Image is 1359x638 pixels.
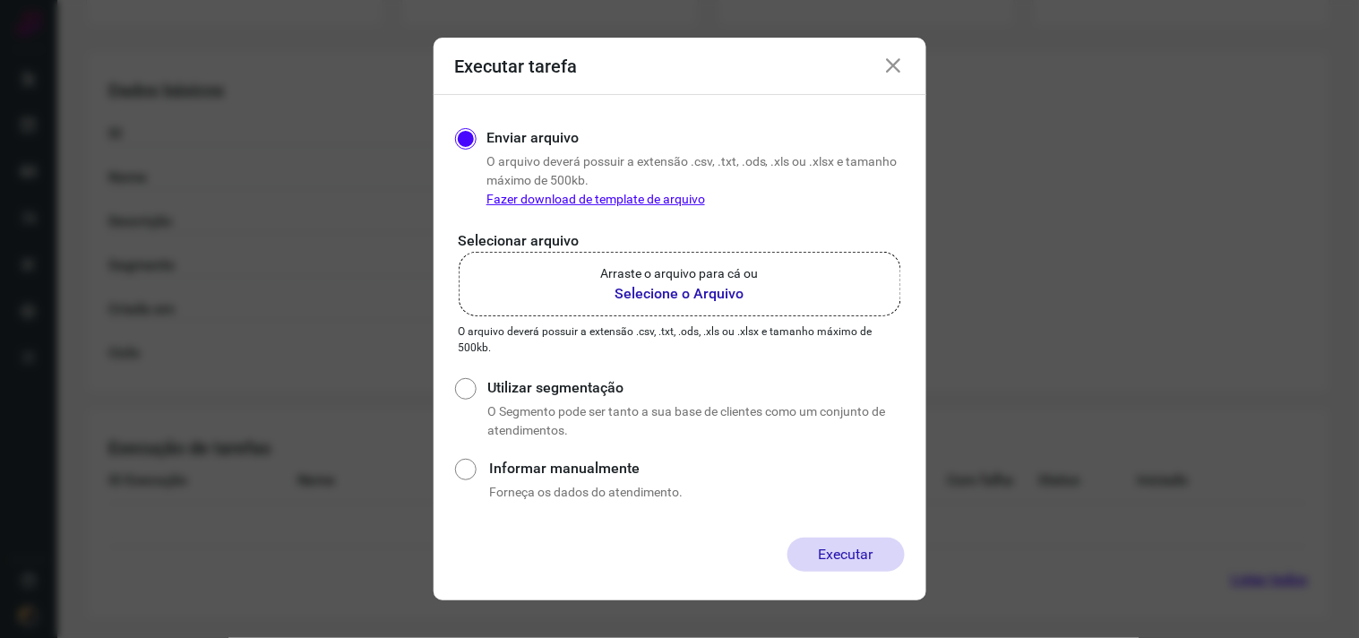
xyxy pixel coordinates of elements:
h3: Executar tarefa [455,56,578,77]
button: Executar [787,538,905,572]
p: O Segmento pode ser tanto a sua base de clientes como um conjunto de atendimentos. [487,402,904,440]
b: Selecione o Arquivo [601,283,759,305]
label: Informar manualmente [489,458,904,479]
p: O arquivo deverá possuir a extensão .csv, .txt, .ods, .xls ou .xlsx e tamanho máximo de 500kb. [486,152,905,209]
p: Forneça os dados do atendimento. [489,483,904,502]
p: Selecionar arquivo [459,230,901,252]
p: O arquivo deverá possuir a extensão .csv, .txt, .ods, .xls ou .xlsx e tamanho máximo de 500kb. [459,323,901,356]
label: Enviar arquivo [486,127,579,149]
p: Arraste o arquivo para cá ou [601,264,759,283]
a: Fazer download de template de arquivo [486,192,705,206]
label: Utilizar segmentação [487,377,904,399]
